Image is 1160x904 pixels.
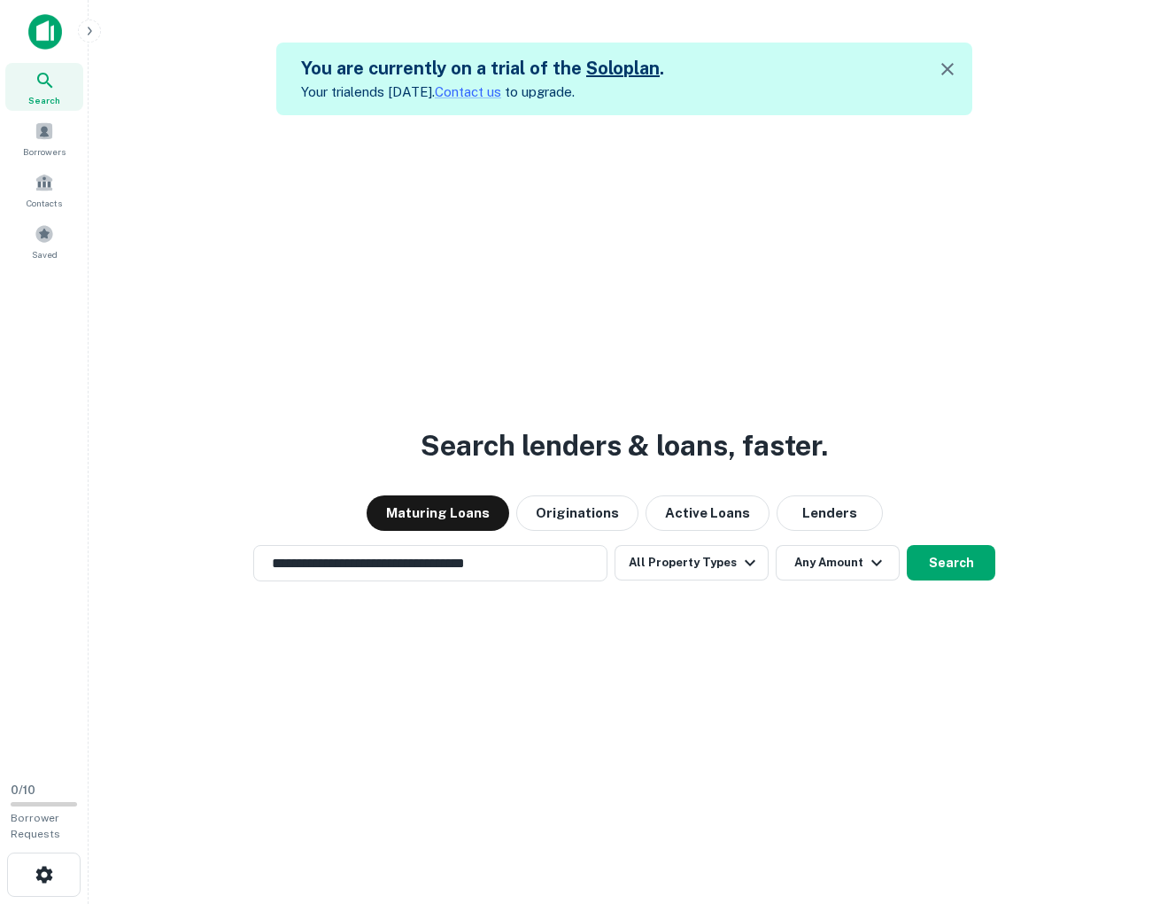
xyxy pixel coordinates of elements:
span: Contacts [27,196,62,210]
button: Originations [516,495,638,531]
p: Your trial ends [DATE]. to upgrade. [301,82,664,103]
a: Search [5,63,83,111]
button: Maturing Loans [367,495,509,531]
span: 0 / 10 [11,783,35,797]
a: Soloplan [586,58,660,79]
h5: You are currently on a trial of the . [301,55,664,82]
a: Contact us [435,84,501,99]
button: Lenders [777,495,883,531]
iframe: Chat Widget [1071,762,1160,847]
img: capitalize-icon.png [28,14,62,50]
span: Search [28,93,60,107]
h3: Search lenders & loans, faster. [421,425,828,467]
a: Contacts [5,166,83,214]
button: Active Loans [646,495,769,531]
a: Borrowers [5,114,83,162]
span: Borrowers [23,144,66,159]
button: Any Amount [776,545,900,581]
button: Search [907,545,995,581]
button: All Property Types [615,545,769,581]
span: Borrower Requests [11,812,60,840]
span: Saved [32,247,58,261]
a: Saved [5,217,83,265]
